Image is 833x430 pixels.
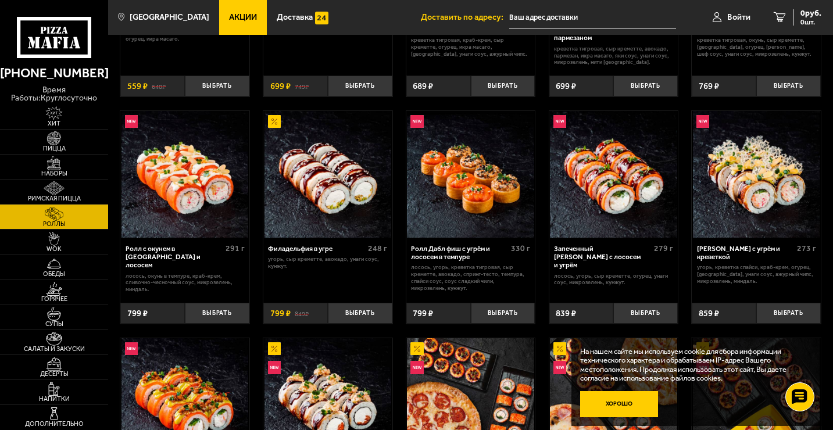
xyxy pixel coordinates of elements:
[697,245,794,261] div: [PERSON_NAME] с угрём и креветкой
[152,82,166,91] s: 640 ₽
[226,243,245,253] span: 291 г
[727,13,750,21] span: Войти
[553,361,566,374] img: Новинка
[127,309,148,318] span: 799 ₽
[696,115,709,128] img: Новинка
[328,76,392,97] button: Выбрать
[315,12,328,24] img: 15daf4d41897b9f0e9f617042186c801.svg
[613,76,678,97] button: Выбрать
[553,342,566,355] img: Акционный
[797,243,816,253] span: 273 г
[328,303,392,324] button: Выбрать
[756,76,821,97] button: Выбрать
[800,9,821,17] span: 0 руб.
[229,13,257,21] span: Акции
[580,391,658,417] button: Хорошо
[693,111,820,238] img: Ролл Калипсо с угрём и креветкой
[295,309,309,318] s: 849 ₽
[185,303,249,324] button: Выбрать
[126,245,223,270] div: Ролл с окунем в [GEOGRAPHIC_DATA] и лососем
[556,309,576,318] span: 839 ₽
[692,111,820,238] a: НовинкаРолл Калипсо с угрём и креветкой
[263,111,392,238] a: АкционныйФиладельфия в угре
[268,245,365,253] div: Филадельфия в угре
[125,115,138,128] img: Новинка
[613,303,678,324] button: Выбрать
[411,264,530,292] p: лосось, угорь, креветка тигровая, Сыр креметте, авокадо, спринг-тесто, темпура, спайси соус, соус...
[556,82,576,91] span: 699 ₽
[127,82,148,91] span: 559 ₽
[270,82,291,91] span: 699 ₽
[699,82,719,91] span: 769 ₽
[270,309,291,318] span: 799 ₽
[185,76,249,97] button: Выбрать
[411,37,530,58] p: креветка тигровая, краб-крем, Сыр креметте, огурец, икра масаго, [GEOGRAPHIC_DATA], унаги соус, а...
[697,264,816,285] p: угорь, креветка спайси, краб-крем, огурец, [GEOGRAPHIC_DATA], унаги соус, ажурный чипс, микрозеле...
[471,303,535,324] button: Выбрать
[264,111,392,238] img: Филадельфия в угре
[511,243,530,253] span: 330 г
[554,245,651,270] div: Запеченный [PERSON_NAME] с лососем и угрём
[407,111,534,238] img: Ролл Дабл фиш с угрём и лососем в темпуре
[509,7,676,28] input: Ваш адрес доставки
[268,256,387,270] p: угорь, Сыр креметте, авокадо, унаги соус, кунжут.
[125,342,138,355] img: Новинка
[126,273,245,293] p: лосось, окунь в темпуре, краб-крем, сливочно-чесночный соус, микрозелень, миндаль.
[130,13,209,21] span: [GEOGRAPHIC_DATA]
[277,13,313,21] span: Доставка
[580,347,806,383] p: На нашем сайте мы используем cookie для сбора информации технического характера и обрабатываем IP...
[126,28,245,42] p: креветка тигровая, краб-крем, авокадо, огурец, икра масаго.
[410,115,423,128] img: Новинка
[800,19,821,26] span: 0 шт.
[553,115,566,128] img: Новинка
[697,37,816,58] p: креветка тигровая, окунь, Сыр креметте, [GEOGRAPHIC_DATA], огурец, [PERSON_NAME], шеф соус, унаги...
[268,115,281,128] img: Акционный
[413,309,433,318] span: 799 ₽
[756,303,821,324] button: Выбрать
[410,361,423,374] img: Новинка
[554,273,673,286] p: лосось, угорь, Сыр креметте, огурец, унаги соус, микрозелень, кунжут.
[121,111,249,238] img: Ролл с окунем в темпуре и лососем
[654,243,673,253] span: 279 г
[406,111,535,238] a: НовинкаРолл Дабл фиш с угрём и лососем в темпуре
[550,111,677,238] img: Запеченный ролл Гурмэ с лососем и угрём
[421,13,509,21] span: Доставить по адресу:
[471,76,535,97] button: Выбрать
[295,82,309,91] s: 749 ₽
[411,245,508,261] div: Ролл Дабл фиш с угрём и лососем в темпуре
[549,111,678,238] a: НовинкаЗапеченный ролл Гурмэ с лососем и угрём
[268,361,281,374] img: Новинка
[120,111,249,238] a: НовинкаРолл с окунем в темпуре и лососем
[413,82,433,91] span: 689 ₽
[410,342,423,355] img: Акционный
[368,243,387,253] span: 248 г
[554,45,673,66] p: креветка тигровая, Сыр креметте, авокадо, пармезан, икра масаго, яки соус, унаги соус, микрозелен...
[268,342,281,355] img: Акционный
[699,309,719,318] span: 859 ₽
